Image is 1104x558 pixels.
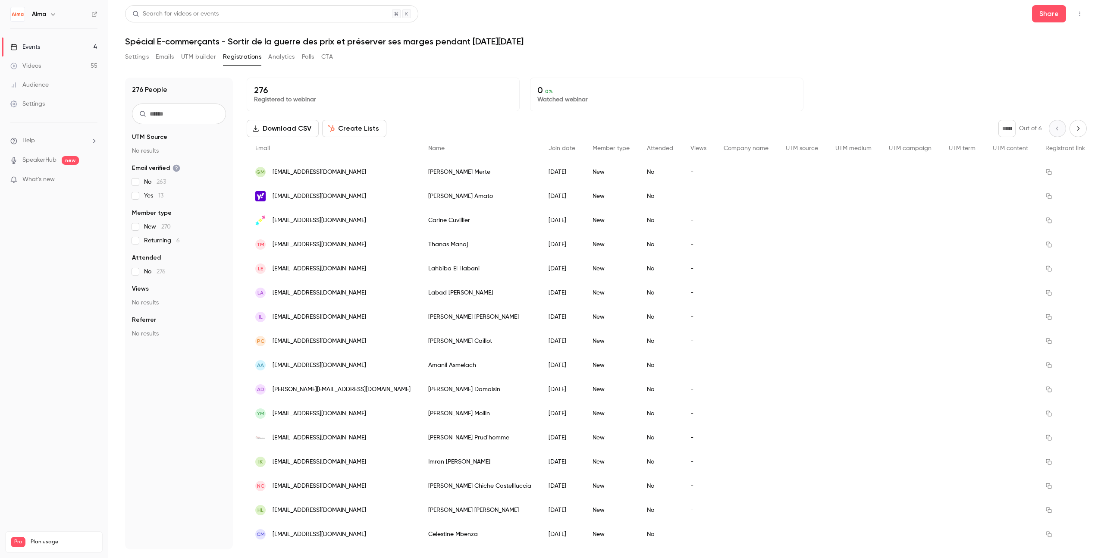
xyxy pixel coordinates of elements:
[144,267,166,276] span: No
[682,522,715,546] div: -
[273,458,366,467] span: [EMAIL_ADDRESS][DOMAIN_NAME]
[584,522,638,546] div: New
[584,208,638,232] div: New
[132,133,226,338] section: facet-groups
[647,145,673,151] span: Attended
[690,145,706,151] span: Views
[420,353,540,377] div: Amanil Asmelach
[302,50,314,64] button: Polls
[144,236,180,245] span: Returning
[584,498,638,522] div: New
[420,208,540,232] div: Carine Cuvillier
[132,147,226,155] p: No results
[157,269,166,275] span: 276
[638,184,682,208] div: No
[540,208,584,232] div: [DATE]
[638,281,682,305] div: No
[32,10,46,19] h6: Alma
[949,145,975,151] span: UTM term
[724,145,768,151] span: Company name
[584,474,638,498] div: New
[255,215,266,226] img: nexifrance.com
[682,450,715,474] div: -
[420,401,540,426] div: [PERSON_NAME] Mollin
[540,257,584,281] div: [DATE]
[584,160,638,184] div: New
[144,191,163,200] span: Yes
[638,257,682,281] div: No
[835,145,872,151] span: UTM medium
[257,482,264,490] span: NC
[144,223,171,231] span: New
[682,426,715,450] div: -
[176,238,180,244] span: 6
[638,160,682,184] div: No
[584,184,638,208] div: New
[682,474,715,498] div: -
[584,426,638,450] div: New
[420,281,540,305] div: Labad [PERSON_NAME]
[273,361,366,370] span: [EMAIL_ADDRESS][DOMAIN_NAME]
[132,133,167,141] span: UTM Source
[682,377,715,401] div: -
[682,232,715,257] div: -
[584,281,638,305] div: New
[273,482,366,491] span: [EMAIL_ADDRESS][DOMAIN_NAME]
[420,257,540,281] div: Lahbiba El Habani
[132,85,167,95] h1: 276 People
[273,530,366,539] span: [EMAIL_ADDRESS][DOMAIN_NAME]
[420,232,540,257] div: Thanas Manaj
[545,88,553,94] span: 0 %
[584,401,638,426] div: New
[682,305,715,329] div: -
[22,175,55,184] span: What's new
[273,385,411,394] span: [PERSON_NAME][EMAIL_ADDRESS][DOMAIN_NAME]
[1069,120,1087,137] button: Next page
[258,265,263,273] span: LE
[273,192,366,201] span: [EMAIL_ADDRESS][DOMAIN_NAME]
[258,458,263,466] span: IK
[682,160,715,184] div: -
[255,145,270,151] span: Email
[257,410,264,417] span: YM
[268,50,295,64] button: Analytics
[132,329,226,338] p: No results
[682,329,715,353] div: -
[584,353,638,377] div: New
[682,401,715,426] div: -
[638,426,682,450] div: No
[682,281,715,305] div: -
[181,50,216,64] button: UTM builder
[257,289,263,297] span: LA
[10,136,97,145] li: help-dropdown-opener
[132,9,219,19] div: Search for videos or events
[638,474,682,498] div: No
[540,401,584,426] div: [DATE]
[254,95,512,104] p: Registered to webinar
[682,353,715,377] div: -
[273,168,366,177] span: [EMAIL_ADDRESS][DOMAIN_NAME]
[259,313,263,321] span: IL
[584,257,638,281] div: New
[11,7,25,21] img: Alma
[257,361,264,369] span: AA
[254,85,512,95] p: 276
[540,232,584,257] div: [DATE]
[540,160,584,184] div: [DATE]
[132,298,226,307] p: No results
[420,184,540,208] div: [PERSON_NAME] Amato
[638,232,682,257] div: No
[132,209,172,217] span: Member type
[247,120,319,137] button: Download CSV
[540,498,584,522] div: [DATE]
[223,50,261,64] button: Registrations
[584,377,638,401] div: New
[273,240,366,249] span: [EMAIL_ADDRESS][DOMAIN_NAME]
[584,305,638,329] div: New
[321,50,333,64] button: CTA
[132,164,180,172] span: Email verified
[638,353,682,377] div: No
[256,168,265,176] span: GM
[11,537,25,547] span: Pro
[993,145,1028,151] span: UTM content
